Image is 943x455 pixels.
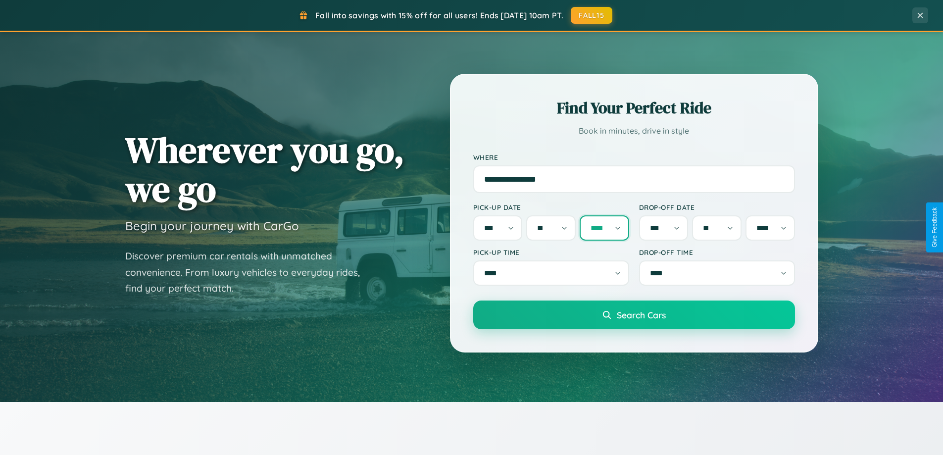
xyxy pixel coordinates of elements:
label: Drop-off Date [639,203,795,211]
h3: Begin your journey with CarGo [125,218,299,233]
span: Fall into savings with 15% off for all users! Ends [DATE] 10am PT. [315,10,563,20]
label: Drop-off Time [639,248,795,256]
h1: Wherever you go, we go [125,130,404,208]
label: Pick-up Time [473,248,629,256]
span: Search Cars [617,309,666,320]
button: Search Cars [473,301,795,329]
p: Book in minutes, drive in style [473,124,795,138]
button: FALL15 [571,7,612,24]
h2: Find Your Perfect Ride [473,97,795,119]
label: Pick-up Date [473,203,629,211]
label: Where [473,153,795,161]
div: Give Feedback [931,207,938,248]
p: Discover premium car rentals with unmatched convenience. From luxury vehicles to everyday rides, ... [125,248,373,297]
